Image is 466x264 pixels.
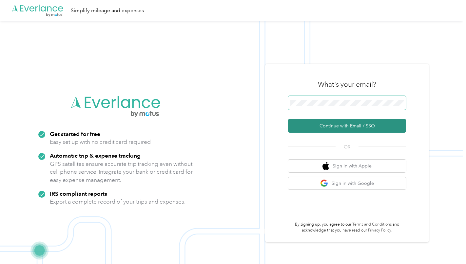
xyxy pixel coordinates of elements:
[368,228,391,233] a: Privacy Policy
[318,80,376,89] h3: What's your email?
[288,160,406,172] button: apple logoSign in with Apple
[352,222,392,227] a: Terms and Conditions
[50,198,185,206] p: Export a complete record of your trips and expenses.
[50,138,151,146] p: Easy set up with no credit card required
[50,130,100,137] strong: Get started for free
[288,119,406,133] button: Continue with Email / SSO
[50,152,141,159] strong: Automatic trip & expense tracking
[288,177,406,190] button: google logoSign in with Google
[50,160,193,184] p: GPS satellites ensure accurate trip tracking even without cell phone service. Integrate your bank...
[336,143,359,150] span: OR
[288,222,406,233] p: By signing up, you agree to our and acknowledge that you have read our .
[71,7,144,15] div: Simplify mileage and expenses
[50,190,107,197] strong: IRS compliant reports
[322,162,329,170] img: apple logo
[320,179,328,187] img: google logo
